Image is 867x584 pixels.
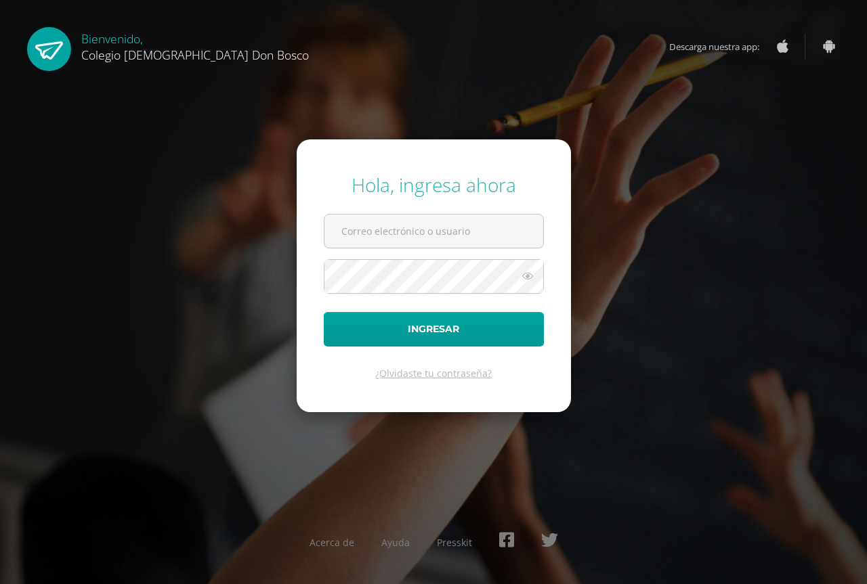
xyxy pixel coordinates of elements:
[81,47,309,63] span: Colegio [DEMOGRAPHIC_DATA] Don Bosco
[324,172,544,198] div: Hola, ingresa ahora
[81,27,309,63] div: Bienvenido,
[381,536,410,549] a: Ayuda
[310,536,354,549] a: Acerca de
[324,312,544,346] button: Ingresar
[324,215,543,248] input: Correo electrónico o usuario
[669,34,773,60] span: Descarga nuestra app:
[437,536,472,549] a: Presskit
[375,367,492,380] a: ¿Olvidaste tu contraseña?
